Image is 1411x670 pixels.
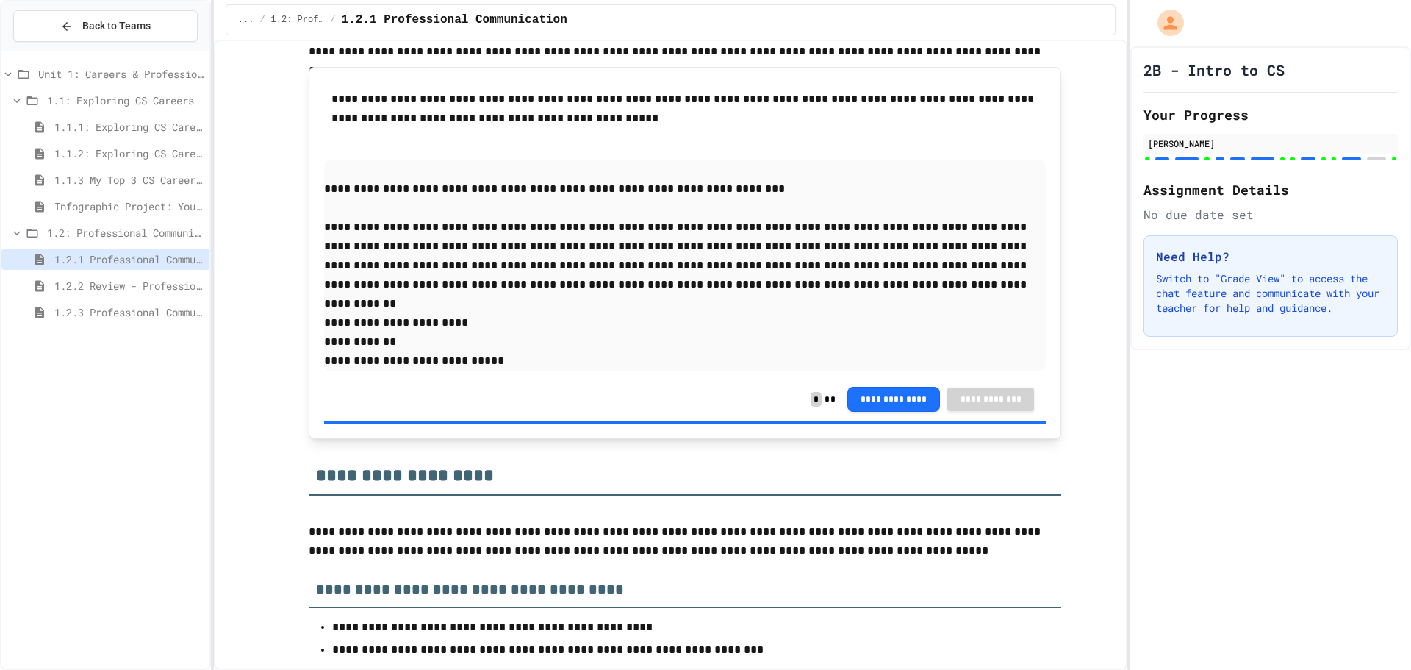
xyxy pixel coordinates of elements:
[1143,206,1398,224] div: No due date set
[1148,137,1393,150] div: [PERSON_NAME]
[54,304,204,320] span: 1.2.3 Professional Communication Challenge
[259,14,265,26] span: /
[13,10,198,42] button: Back to Teams
[54,252,204,267] span: 1.2.1 Professional Communication
[54,146,204,161] span: 1.1.2: Exploring CS Careers - Review
[47,93,204,108] span: 1.1: Exploring CS Careers
[54,172,204,188] span: 1.1.3 My Top 3 CS Careers!
[38,66,204,82] span: Unit 1: Careers & Professionalism
[238,14,254,26] span: ...
[1143,179,1398,200] h2: Assignment Details
[54,278,204,293] span: 1.2.2 Review - Professional Communication
[1142,6,1188,40] div: My Account
[271,14,325,26] span: 1.2: Professional Communication
[82,18,151,34] span: Back to Teams
[1156,271,1385,316] p: Switch to "Grade View" to access the chat feature and communicate with your teacher for help and ...
[342,11,567,29] span: 1.2.1 Professional Communication
[330,14,335,26] span: /
[54,119,204,135] span: 1.1.1: Exploring CS Careers
[47,225,204,240] span: 1.2: Professional Communication
[1143,60,1285,80] h1: 2B - Intro to CS
[54,199,204,214] span: Infographic Project: Your favorite CS
[1143,104,1398,125] h2: Your Progress
[1156,248,1385,265] h3: Need Help?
